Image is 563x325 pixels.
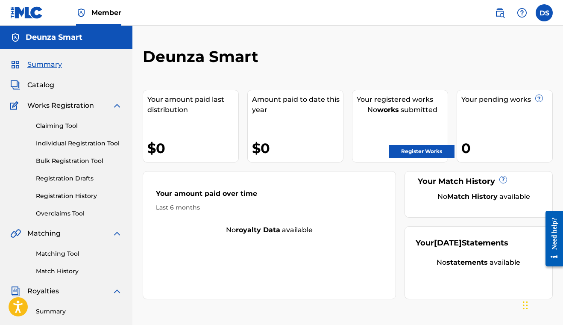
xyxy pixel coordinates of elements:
strong: royalty data [236,226,280,234]
div: No submitted [357,105,448,115]
a: Claiming Tool [36,121,122,130]
span: Royalties [27,286,59,296]
img: Matching [10,228,21,239]
span: Works Registration [27,100,94,111]
strong: statements [446,258,488,266]
a: CatalogCatalog [10,80,54,90]
h2: Deunza Smart [143,47,263,66]
div: 0 [461,139,552,158]
strong: Match History [447,192,498,201]
div: $0 [147,139,238,158]
span: Member [91,8,121,18]
a: Matching Tool [36,249,122,258]
div: Your pending works [461,95,552,105]
a: Individual Registration Tool [36,139,122,148]
span: ? [536,95,542,102]
a: Summary [36,307,122,316]
iframe: Chat Widget [520,284,563,325]
a: Match History [36,267,122,276]
div: Help [513,4,531,21]
a: Registration Drafts [36,174,122,183]
div: No available [143,225,396,235]
img: Royalties [10,286,21,296]
div: Amount paid to date this year [252,95,343,115]
a: Register Works [389,145,455,158]
div: $0 [252,139,343,158]
img: Works Registration [10,100,21,111]
strong: works [377,106,399,114]
img: Catalog [10,80,21,90]
a: Registration History [36,192,122,201]
img: Summary [10,59,21,70]
div: User Menu [536,4,553,21]
img: search [495,8,505,18]
img: expand [112,100,122,111]
a: Bulk Registration Tool [36,157,122,165]
div: Your amount paid over time [156,189,383,203]
span: ? [500,176,507,183]
img: expand [112,286,122,296]
span: Summary [27,59,62,70]
div: Drag [523,292,528,318]
img: help [517,8,527,18]
span: [DATE] [434,238,462,248]
span: Catalog [27,80,54,90]
span: Matching [27,228,61,239]
div: Your Match History [416,176,542,187]
a: Overclaims Tool [36,209,122,218]
img: MLC Logo [10,6,43,19]
a: SummarySummary [10,59,62,70]
div: No available [416,257,542,268]
a: Public Search [491,4,508,21]
div: Your registered works [357,95,448,105]
div: No available [426,192,542,202]
div: Your amount paid last distribution [147,95,238,115]
img: expand [112,228,122,239]
h5: Deunza Smart [26,32,82,42]
img: Top Rightsholder [76,8,86,18]
iframe: Resource Center [539,204,563,274]
div: Your Statements [416,237,508,249]
div: Last 6 months [156,203,383,212]
img: Accounts [10,32,21,43]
